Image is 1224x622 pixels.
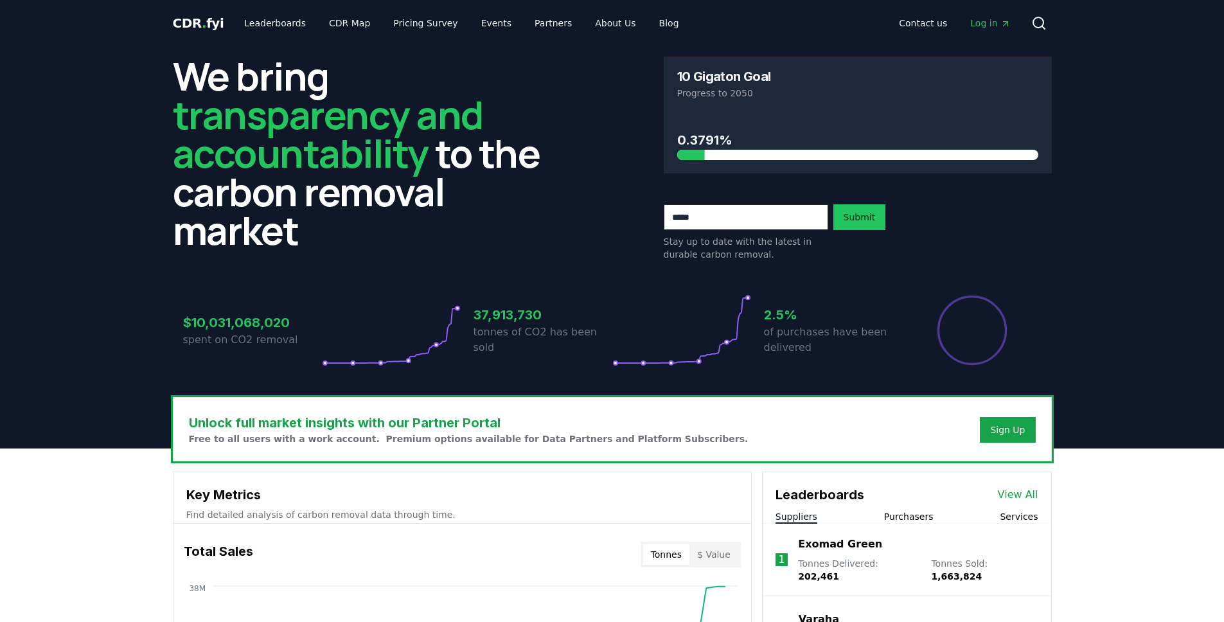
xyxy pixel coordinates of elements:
tspan: 38M [189,584,206,593]
p: of purchases have been delivered [764,324,903,355]
a: About Us [585,12,646,35]
p: Find detailed analysis of carbon removal data through time. [186,508,738,521]
span: 1,663,824 [931,571,982,582]
a: Blog [649,12,689,35]
nav: Main [234,12,689,35]
h3: 10 Gigaton Goal [677,70,771,83]
button: Sign Up [980,417,1035,443]
a: Partners [524,12,582,35]
h2: We bring to the carbon removal market [173,57,561,249]
div: Percentage of sales delivered [936,294,1008,366]
nav: Main [889,12,1020,35]
a: Leaderboards [234,12,316,35]
a: Events [471,12,522,35]
h3: 37,913,730 [474,305,612,324]
a: Pricing Survey [383,12,468,35]
h3: Total Sales [184,542,253,567]
button: Purchasers [884,510,934,523]
a: Sign Up [990,423,1025,436]
a: View All [998,487,1038,502]
p: Stay up to date with the latest in durable carbon removal. [664,235,828,261]
p: tonnes of CO2 has been sold [474,324,612,355]
span: CDR fyi [173,15,224,31]
button: Tonnes [643,544,689,565]
a: Log in [960,12,1020,35]
a: CDR Map [319,12,380,35]
h3: Unlock full market insights with our Partner Portal [189,413,749,432]
h3: 0.3791% [677,130,1038,150]
button: Services [1000,510,1038,523]
h3: 2.5% [764,305,903,324]
span: Log in [970,17,1010,30]
h3: $10,031,068,020 [183,313,322,332]
p: Progress to 2050 [677,87,1038,100]
h3: Leaderboards [776,485,864,504]
p: Tonnes Delivered : [798,557,918,583]
button: $ Value [689,544,738,565]
span: transparency and accountability [173,88,483,179]
p: Free to all users with a work account. Premium options available for Data Partners and Platform S... [189,432,749,445]
button: Submit [833,204,886,230]
span: 202,461 [798,571,839,582]
a: Exomad Green [798,537,882,552]
p: 1 [778,552,785,567]
p: Tonnes Sold : [931,557,1038,583]
span: . [202,15,206,31]
button: Suppliers [776,510,817,523]
p: spent on CO2 removal [183,332,322,348]
a: CDR.fyi [173,14,224,32]
a: Contact us [889,12,957,35]
h3: Key Metrics [186,485,738,504]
